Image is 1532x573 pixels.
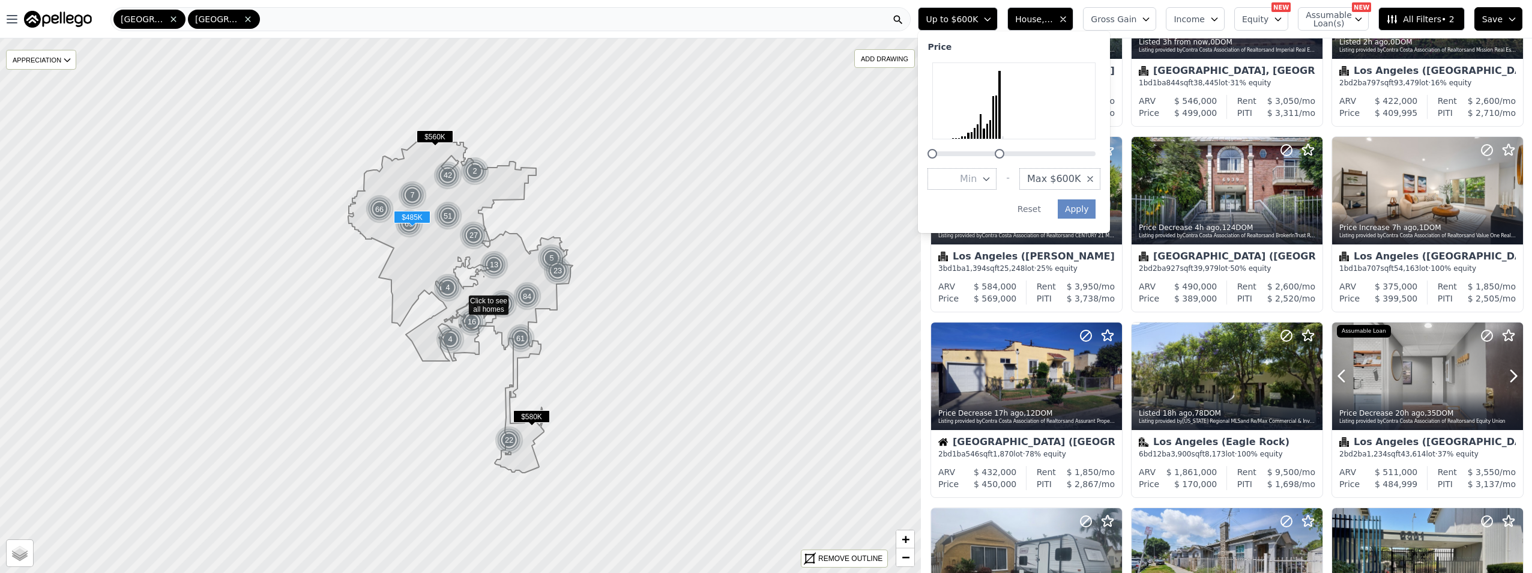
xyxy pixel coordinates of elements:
img: g1.png [489,290,518,318]
img: g2.png [512,281,543,312]
div: /mo [1252,107,1315,119]
img: g1.png [537,244,567,273]
a: Price Increase 7h ago,1DOMListing provided byContra Costa Association of Realtorsand Value One Re... [1331,136,1522,312]
time: 2025-10-01 03:53 [1163,38,1208,46]
span: $560K [417,130,453,143]
div: PITI [1438,478,1453,490]
div: Rent [1037,280,1056,293]
a: Zoom in [896,530,914,548]
div: Listing provided by Contra Costa Association of Realtors and Value One Real Estate [1339,232,1517,240]
div: 4 [436,325,465,354]
div: /mo [1256,95,1315,107]
div: /mo [1457,95,1516,107]
button: Apply [1058,199,1096,219]
div: PITI [1438,107,1453,119]
div: Rent [1438,95,1457,107]
div: /mo [1252,478,1315,490]
img: House [938,437,948,447]
div: /mo [1052,478,1115,490]
span: $ 511,000 [1375,467,1417,477]
button: Gross Gain [1083,7,1156,31]
div: Price [927,41,951,53]
div: 2 bd 2 ba sqft lot · 37% equity [1339,449,1516,459]
div: /mo [1457,466,1516,478]
span: $ 484,999 [1375,479,1417,489]
div: 5 [537,244,566,273]
span: Equity [1242,13,1268,25]
div: Los Angeles ([GEOGRAPHIC_DATA]) [1339,437,1516,449]
span: $ 2,505 [1468,294,1500,303]
span: 707 [1367,264,1381,273]
div: Up to $600K [918,31,1110,233]
img: g1.png [459,221,489,250]
span: All Filters • 2 [1386,13,1454,25]
span: House, Multifamily, Condominium [1015,13,1054,25]
div: 2 bd 1 ba sqft lot · 78% equity [938,449,1115,459]
img: g1.png [433,273,463,302]
span: $ 2,600 [1267,282,1299,291]
img: g1.png [460,157,490,186]
img: Condominium [1339,252,1349,261]
div: 66 [364,194,395,225]
a: Price Decrease 20h ago,35DOMListing provided byContra Costa Association of Realtorsand Equity Uni... [1331,322,1522,498]
div: ARV [1339,466,1356,478]
img: g2.png [364,194,396,225]
div: 23 [543,256,572,285]
div: Listing provided by [US_STATE] Regional MLS and Re/Max Commercial & Investment [1139,418,1316,425]
div: 27 [459,221,488,250]
button: All Filters• 2 [1378,7,1464,31]
span: $ 499,000 [1174,108,1217,118]
div: Rent [1438,466,1457,478]
div: Los Angeles ([PERSON_NAME]) [938,252,1115,264]
div: Listed , 0 DOM [1139,37,1316,47]
div: Listing provided by Contra Costa Association of Realtors and Imperial Real Estate [1139,47,1316,54]
span: 546 [966,450,980,458]
button: Equity [1234,7,1288,31]
img: Pellego [24,11,92,28]
a: Listed 18h ago,78DOMListing provided by[US_STATE] Regional MLSand Re/Max Commercial & InvestmentM... [1131,322,1322,498]
img: g1.png [480,250,509,279]
span: $ 450,000 [974,479,1016,489]
div: ADD DRAWING [855,50,914,67]
div: Listing provided by Contra Costa Association of Realtors and CENTURY 21 MASTERS [938,232,1116,240]
time: 2025-09-30 18:48 [1392,223,1417,232]
img: g1.png [543,256,573,285]
div: 16 [457,308,486,336]
div: Listing provided by Contra Costa Association of Realtors and Mission Real Estate [1339,47,1517,54]
div: 2 [489,290,517,318]
span: − [902,550,909,565]
div: /mo [1252,293,1315,305]
img: g1.png [457,308,487,336]
div: REMOVE OUTLINE [818,553,882,564]
div: Price Decrease , 12 DOM [938,408,1116,418]
div: Rent [1237,95,1256,107]
span: Gross Gain [1091,13,1136,25]
div: 4 [433,273,462,302]
span: 3,900 [1171,450,1191,458]
div: /mo [1256,466,1315,478]
span: 927 [1166,264,1180,273]
div: PITI [1037,478,1052,490]
div: Price [1139,478,1159,490]
div: ARV [938,280,955,293]
span: $ 375,000 [1375,282,1417,291]
div: $580K [513,410,550,428]
div: Listed , 0 DOM [1339,37,1517,47]
span: $ 422,000 [1375,96,1417,106]
span: $ 3,050 [1267,96,1299,106]
div: - [1006,168,1010,190]
span: $ 2,520 [1267,294,1299,303]
button: Reset [1010,199,1048,219]
span: 38,445 [1193,79,1219,87]
span: $ 389,000 [1174,294,1217,303]
span: $485K [394,211,430,223]
span: 1,234 [1367,450,1387,458]
img: g1.png [495,426,524,455]
span: [GEOGRAPHIC_DATA] [195,13,241,25]
span: Up to $600K [926,13,978,25]
div: Los Angeles ([GEOGRAPHIC_DATA]) [1339,252,1516,264]
a: Price Decrease 4h ago,124DOMListing provided byContra Costa Association of Realtorsand BrokerInTr... [1131,136,1322,312]
div: 1 bd 1 ba sqft lot · 100% equity [1339,264,1516,273]
div: PITI [1237,107,1252,119]
div: Price [1339,293,1360,305]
